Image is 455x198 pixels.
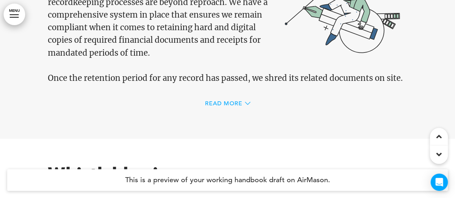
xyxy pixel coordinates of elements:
div: Open Intercom Messenger [431,174,448,191]
h1: Whistleblowing [48,166,408,185]
h4: This is a preview of your working handbook draft on AirMason. [7,169,448,191]
span: Read More [205,101,242,106]
a: MENU [4,4,25,25]
p: Once the retention period for any record has passed, we shred its related documents on site. [48,72,408,84]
